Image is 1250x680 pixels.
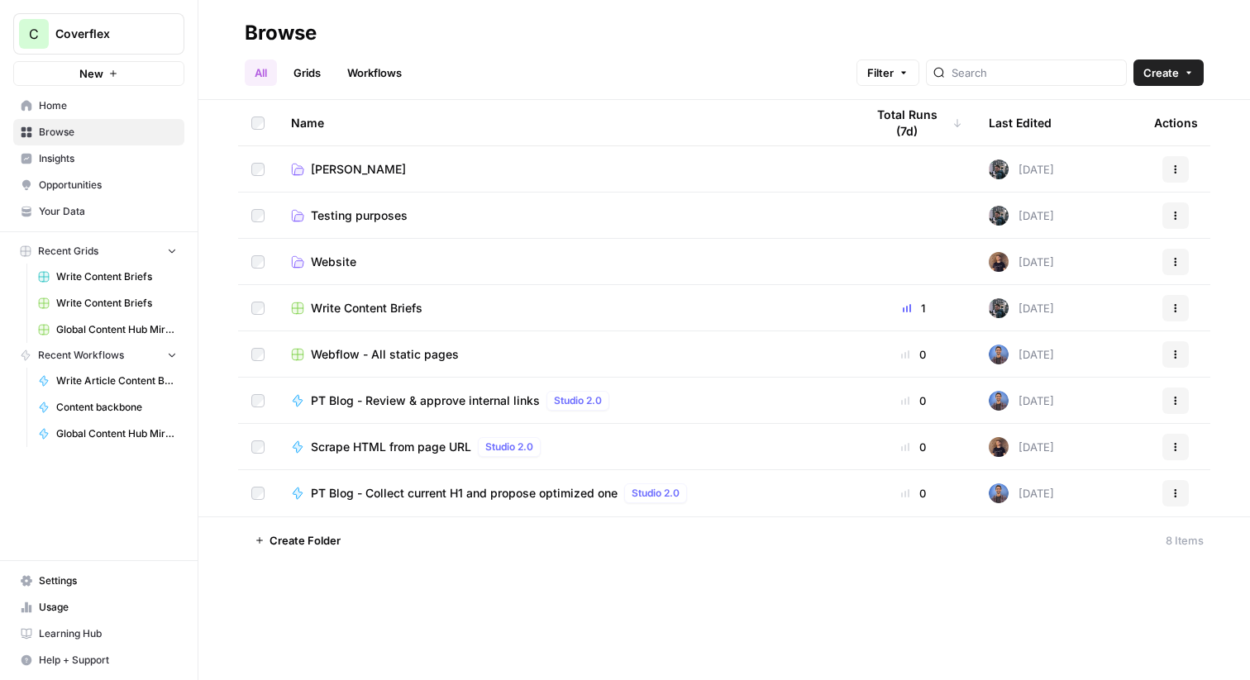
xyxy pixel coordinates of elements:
div: 1 [865,300,962,316]
div: [DATE] [989,206,1054,226]
img: l1ellhg8ju41tuuk97hhzvf5y60v [989,206,1009,226]
span: Write Article Content Brief [56,373,177,388]
button: Recent Workflows [13,343,184,368]
span: Recent Grids [38,244,98,259]
img: 8dgvl2axcpprs7q7j2jwhl8hudka [989,345,1009,364]
a: Workflows [337,59,412,86]
span: Write Content Briefs [56,269,177,284]
a: Website [291,254,838,270]
div: [DATE] [989,483,1054,503]
img: 7xa9tdg7y5de3echfrwk6h65x935 [989,252,1009,272]
a: Global Content Hub Mirror [31,316,184,343]
span: Opportunities [39,178,177,193]
a: [PERSON_NAME] [291,161,838,178]
button: New [13,61,184,86]
span: Coverflex [55,26,155,42]
a: Scrape HTML from page URLStudio 2.0 [291,437,838,457]
div: [DATE] [989,252,1054,272]
span: Recent Workflows [38,348,124,363]
a: Testing purposes [291,207,838,224]
span: PT Blog - Review & approve internal links [311,392,540,409]
div: 0 [865,439,962,455]
span: Create [1143,64,1179,81]
div: [DATE] [989,345,1054,364]
button: Help + Support [13,647,184,673]
div: Last Edited [989,100,1052,145]
span: [PERSON_NAME] [311,161,406,178]
span: Settings [39,573,177,588]
span: Home [39,98,177,113]
div: [DATE] [989,298,1054,318]
span: New [79,65,103,82]
div: Name [291,100,838,145]
a: PT Blog - Collect current H1 and propose optimized oneStudio 2.0 [291,483,838,503]
div: Actions [1154,100,1198,145]
button: Filter [856,59,919,86]
span: Testing purposes [311,207,408,224]
span: Filter [867,64,894,81]
span: Global Content Hub Mirror [56,322,177,337]
span: Webflow - All static pages [311,346,459,363]
a: Content backbone [31,394,184,421]
a: Write Content Briefs [31,264,184,290]
button: Create [1133,59,1204,86]
span: C [29,24,39,44]
span: Write Content Briefs [56,296,177,311]
a: Insights [13,145,184,172]
img: 7xa9tdg7y5de3echfrwk6h65x935 [989,437,1009,457]
img: 8dgvl2axcpprs7q7j2jwhl8hudka [989,483,1009,503]
img: l1ellhg8ju41tuuk97hhzvf5y60v [989,298,1009,318]
div: 0 [865,485,962,502]
a: Learning Hub [13,621,184,647]
div: 0 [865,392,962,409]
span: Scrape HTML from page URL [311,439,471,455]
div: [DATE] [989,437,1054,457]
button: Workspace: Coverflex [13,13,184,55]
a: Browse [13,119,184,145]
span: Write Content Briefs [311,300,422,316]
div: Total Runs (7d) [865,100,962,145]
button: Create Folder [245,527,351,554]
div: [DATE] [989,159,1054,179]
span: PT Blog - Collect current H1 and propose optimized one [311,485,618,502]
a: Write Article Content Brief [31,368,184,394]
img: 8dgvl2axcpprs7q7j2jwhl8hudka [989,391,1009,411]
a: Home [13,93,184,119]
span: Insights [39,151,177,166]
span: Your Data [39,204,177,219]
input: Search [952,64,1119,81]
a: Usage [13,594,184,621]
button: Recent Grids [13,239,184,264]
span: Studio 2.0 [554,393,602,408]
div: 8 Items [1166,532,1204,549]
span: Global Content Hub Mirror Engine [56,426,177,441]
a: Your Data [13,198,184,225]
a: PT Blog - Review & approve internal linksStudio 2.0 [291,391,838,411]
div: Browse [245,20,317,46]
a: Global Content Hub Mirror Engine [31,421,184,447]
a: All [245,59,277,86]
span: Website [311,254,356,270]
span: Usage [39,600,177,615]
div: 0 [865,346,962,363]
span: Learning Hub [39,626,177,641]
span: Create Folder [270,532,341,549]
a: Grids [284,59,331,86]
div: [DATE] [989,391,1054,411]
span: Browse [39,125,177,140]
a: Opportunities [13,172,184,198]
span: Help + Support [39,653,177,668]
span: Studio 2.0 [632,486,680,501]
span: Content backbone [56,400,177,415]
a: Webflow - All static pages [291,346,838,363]
span: Studio 2.0 [485,440,533,454]
a: Write Content Briefs [291,300,838,316]
img: l1ellhg8ju41tuuk97hhzvf5y60v [989,159,1009,179]
a: Settings [13,568,184,594]
a: Write Content Briefs [31,290,184,316]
